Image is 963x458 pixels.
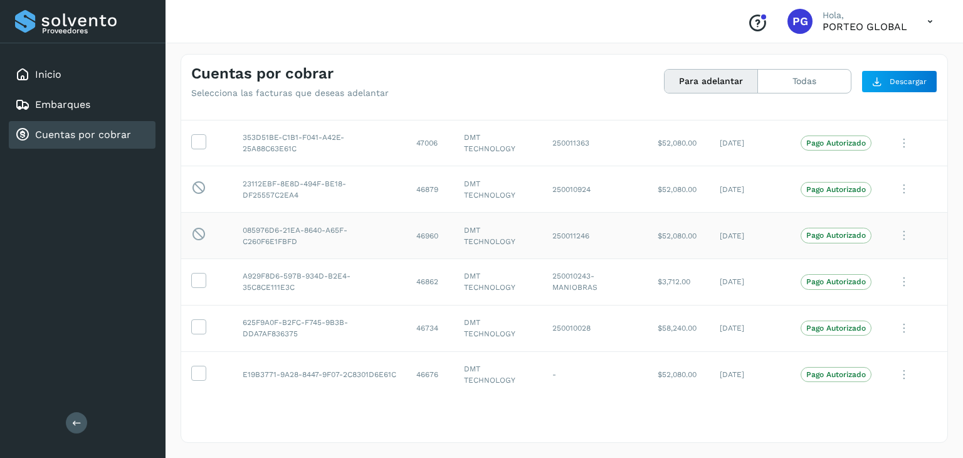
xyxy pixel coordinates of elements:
[406,213,454,259] td: 46960
[454,305,542,351] td: DMT TECHNOLOGY
[710,259,791,306] td: [DATE]
[806,370,866,379] p: Pago Autorizado
[454,166,542,213] td: DMT TECHNOLOGY
[233,166,406,213] td: 23112EBF-8E8D-494F-BE18-DF25557C2EA4
[454,259,542,306] td: DMT TECHNOLOGY
[861,70,937,93] button: Descargar
[806,324,866,333] p: Pago Autorizado
[542,259,648,306] td: 250010243-MANIOBRAS
[233,259,406,306] td: A929F8D6-597B-934D-B2E4-35C8CE111E3C
[648,305,710,351] td: $58,240.00
[233,305,406,351] td: 625F9A0F-B2FC-F745-9B3B-DDA7AF836375
[710,351,791,398] td: [DATE]
[406,259,454,306] td: 46862
[233,213,406,259] td: 085976D6-21EA-8640-A65F-C260F6E1FBFD
[406,166,454,213] td: 46879
[191,88,389,99] p: Selecciona las facturas que deseas adelantar
[648,213,710,259] td: $52,080.00
[710,213,791,259] td: [DATE]
[542,305,648,351] td: 250010028
[9,91,155,119] div: Embarques
[710,120,791,166] td: [DATE]
[454,351,542,398] td: DMT TECHNOLOGY
[454,120,542,166] td: DMT TECHNOLOGY
[542,166,648,213] td: 250010924
[648,166,710,213] td: $52,080.00
[710,305,791,351] td: [DATE]
[42,26,150,35] p: Proveedores
[406,120,454,166] td: 47006
[35,68,61,80] a: Inicio
[648,351,710,398] td: $52,080.00
[406,351,454,398] td: 46676
[9,61,155,88] div: Inicio
[406,305,454,351] td: 46734
[233,120,406,166] td: 353D51BE-C1B1-F041-A42E-25A88C63E61C
[35,129,131,141] a: Cuentas por cobrar
[191,65,334,83] h4: Cuentas por cobrar
[710,166,791,213] td: [DATE]
[648,120,710,166] td: $52,080.00
[665,70,758,93] button: Para adelantar
[806,277,866,286] p: Pago Autorizado
[542,351,648,398] td: -
[823,21,907,33] p: PORTEO GLOBAL
[758,70,851,93] button: Todas
[806,231,866,240] p: Pago Autorizado
[35,99,90,110] a: Embarques
[823,10,907,21] p: Hola,
[806,139,866,147] p: Pago Autorizado
[454,213,542,259] td: DMT TECHNOLOGY
[806,185,866,194] p: Pago Autorizado
[9,121,155,149] div: Cuentas por cobrar
[648,259,710,306] td: $3,712.00
[890,76,927,87] span: Descargar
[542,120,648,166] td: 250011363
[233,351,406,398] td: E19B3771-9A28-8447-9F07-2C8301D6E61C
[542,213,648,259] td: 250011246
